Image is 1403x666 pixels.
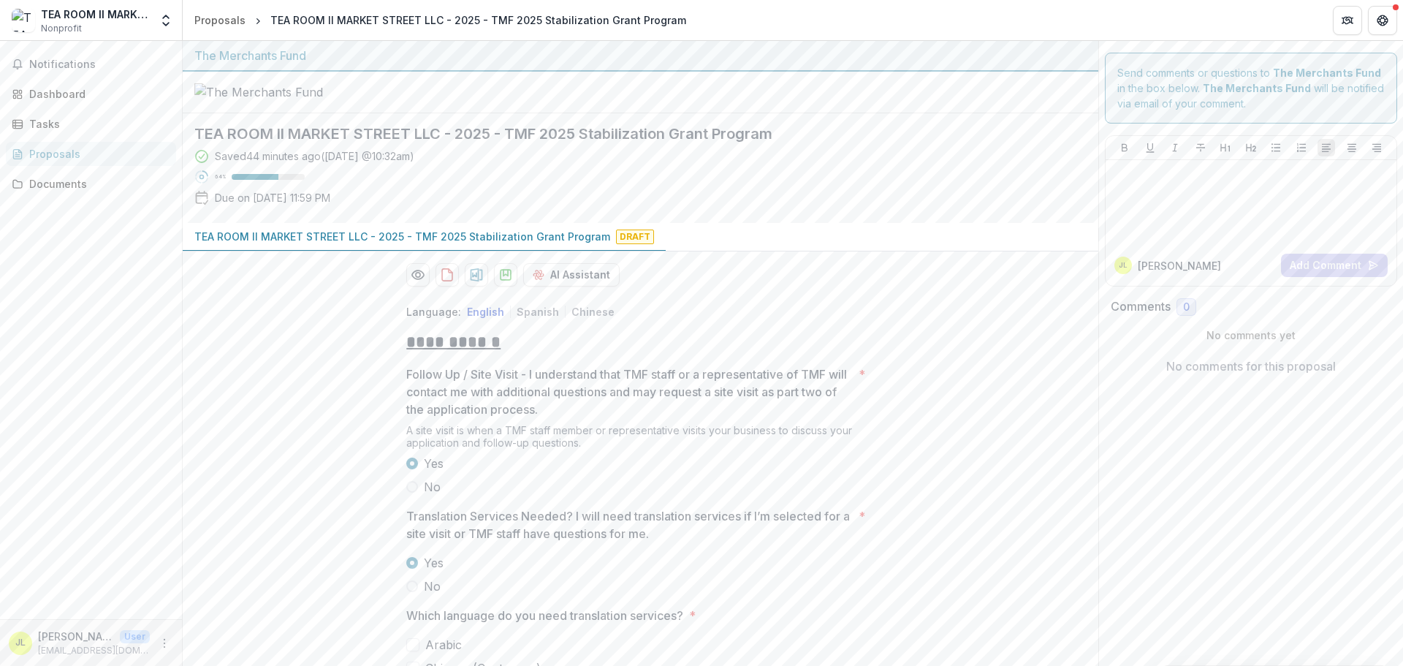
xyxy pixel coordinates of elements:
[1192,139,1209,156] button: Strike
[1116,139,1133,156] button: Bold
[523,263,620,287] button: AI Assistant
[194,12,246,28] div: Proposals
[41,7,150,22] div: TEA ROOM II MARKET STREET LLC
[12,9,35,32] img: TEA ROOM II MARKET STREET LLC
[1343,139,1361,156] button: Align Center
[406,607,683,624] p: Which language do you need translation services?
[29,86,164,102] div: Dashboard
[436,263,459,287] button: download-proposal
[406,366,853,418] p: Follow Up / Site Visit - I understand that TMF staff or a representative of TMF will contact me w...
[425,636,462,654] span: Arabic
[215,190,330,205] p: Due on [DATE] 11:59 PM
[6,172,176,196] a: Documents
[1111,328,1392,343] p: No comments yet
[194,125,1063,143] h2: TEA ROOM II MARKET STREET LLC - 2025 - TMF 2025 Stabilization Grant Program
[194,47,1087,64] div: The Merchants Fund
[194,229,610,244] p: TEA ROOM II MARKET STREET LLC - 2025 - TMF 2025 Stabilization Grant Program
[6,112,176,136] a: Tasks
[467,306,504,318] button: English
[1318,139,1335,156] button: Align Left
[6,82,176,106] a: Dashboard
[406,507,853,542] p: Translation Services Needed? I will need translation services if I’m selected for a site visit or...
[1273,67,1381,79] strong: The Merchants Fund
[6,53,176,76] button: Notifications
[15,638,26,648] div: JUAN LI
[406,304,461,319] p: Language:
[1105,53,1398,124] div: Send comments or questions to in the box below. will be notified via email of your comment.
[517,306,559,318] button: Spanish
[616,230,654,244] span: Draft
[29,116,164,132] div: Tasks
[494,263,517,287] button: download-proposal
[406,424,874,455] div: A site visit is when a TMF staff member or representative visits your business to discuss your ap...
[1183,301,1190,314] span: 0
[465,263,488,287] button: download-proposal
[571,306,615,318] button: Chinese
[1119,262,1128,269] div: JUAN LI
[424,455,444,472] span: Yes
[120,630,150,643] p: User
[38,629,114,644] p: [PERSON_NAME]
[1166,139,1184,156] button: Italicize
[1141,139,1159,156] button: Underline
[156,635,173,652] button: More
[1281,254,1388,277] button: Add Comment
[1333,6,1362,35] button: Partners
[406,263,430,287] button: Preview 3cec64ae-6afb-432a-a776-f31a37911638-0.pdf
[424,478,441,496] span: No
[424,578,441,595] span: No
[1267,139,1285,156] button: Bullet List
[1138,258,1221,273] p: [PERSON_NAME]
[1293,139,1310,156] button: Ordered List
[1368,139,1385,156] button: Align Right
[1217,139,1234,156] button: Heading 1
[189,10,692,31] nav: breadcrumb
[1166,357,1336,375] p: No comments for this proposal
[194,83,341,101] img: The Merchants Fund
[1203,82,1311,94] strong: The Merchants Fund
[6,142,176,166] a: Proposals
[215,172,226,182] p: 64 %
[424,554,444,572] span: Yes
[270,12,686,28] div: TEA ROOM II MARKET STREET LLC - 2025 - TMF 2025 Stabilization Grant Program
[29,176,164,192] div: Documents
[215,148,414,164] div: Saved 44 minutes ago ( [DATE] @ 10:32am )
[1368,6,1397,35] button: Get Help
[29,146,164,162] div: Proposals
[41,22,82,35] span: Nonprofit
[1242,139,1260,156] button: Heading 2
[38,644,150,657] p: [EMAIL_ADDRESS][DOMAIN_NAME]
[1111,300,1171,314] h2: Comments
[156,6,176,35] button: Open entity switcher
[189,10,251,31] a: Proposals
[29,58,170,71] span: Notifications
